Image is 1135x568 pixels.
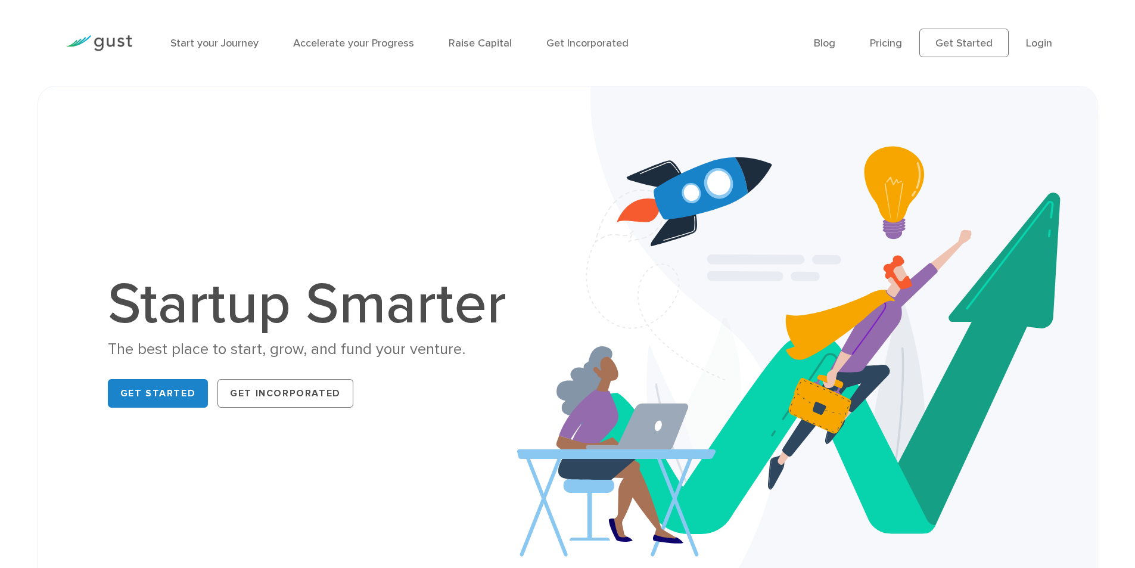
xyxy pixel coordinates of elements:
a: Pricing [870,37,902,49]
a: Start your Journey [170,37,259,49]
img: Gust Logo [66,35,132,51]
a: Accelerate your Progress [293,37,414,49]
h1: Startup Smarter [108,276,519,333]
a: Raise Capital [449,37,512,49]
a: Get Incorporated [546,37,629,49]
a: Blog [814,37,835,49]
div: The best place to start, grow, and fund your venture. [108,339,519,360]
a: Get Started [108,379,209,408]
a: Get Incorporated [217,379,353,408]
a: Get Started [919,29,1009,57]
a: Login [1026,37,1052,49]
